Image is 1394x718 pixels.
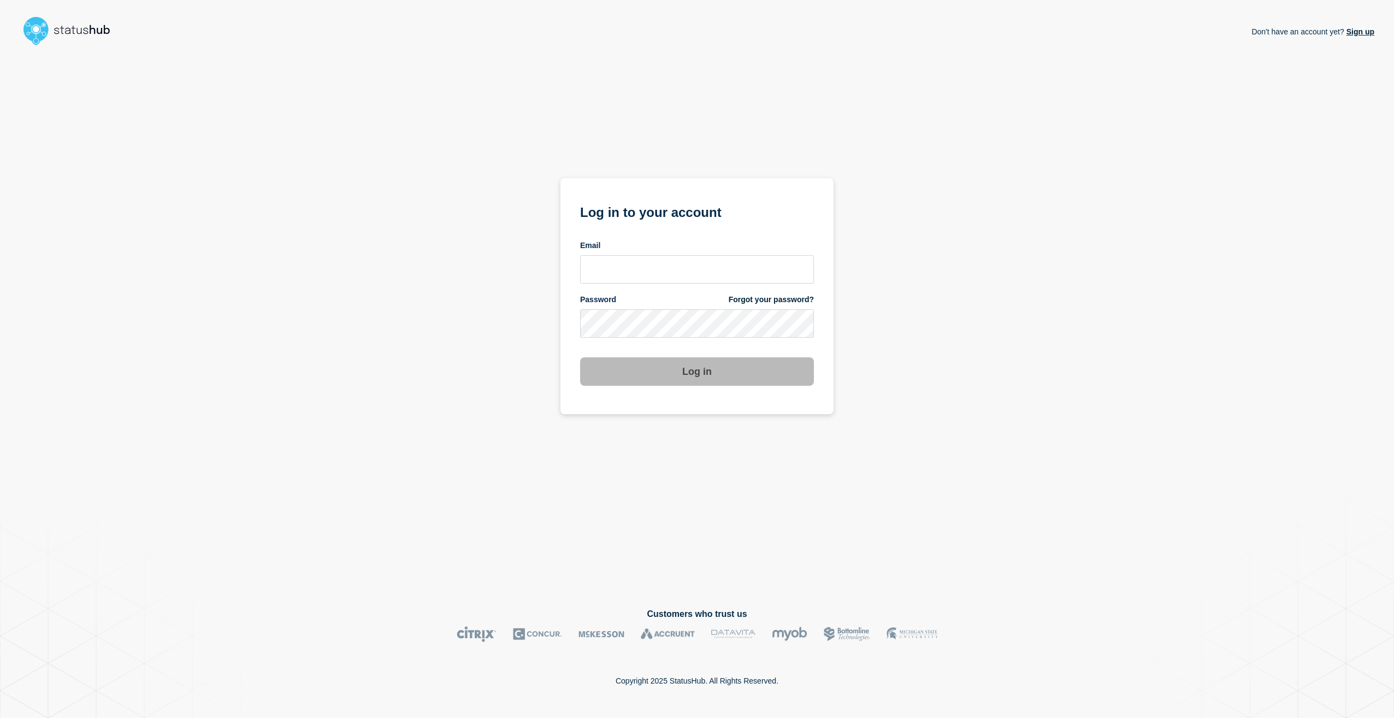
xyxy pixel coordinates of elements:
[20,609,1374,619] h2: Customers who trust us
[1344,27,1374,36] a: Sign up
[578,626,624,642] img: McKesson logo
[457,626,497,642] img: Citrix logo
[772,626,807,642] img: myob logo
[824,626,870,642] img: Bottomline logo
[1251,19,1374,45] p: Don't have an account yet?
[641,626,695,642] img: Accruent logo
[580,295,616,305] span: Password
[580,240,600,251] span: Email
[616,676,778,685] p: Copyright 2025 StatusHub. All Rights Reserved.
[580,201,814,221] h1: Log in to your account
[20,13,123,48] img: StatusHub logo
[711,626,755,642] img: DataVita logo
[580,309,814,338] input: password input
[729,295,814,305] a: Forgot your password?
[580,357,814,386] button: Log in
[580,255,814,284] input: email input
[887,626,937,642] img: MSU logo
[513,626,562,642] img: Concur logo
